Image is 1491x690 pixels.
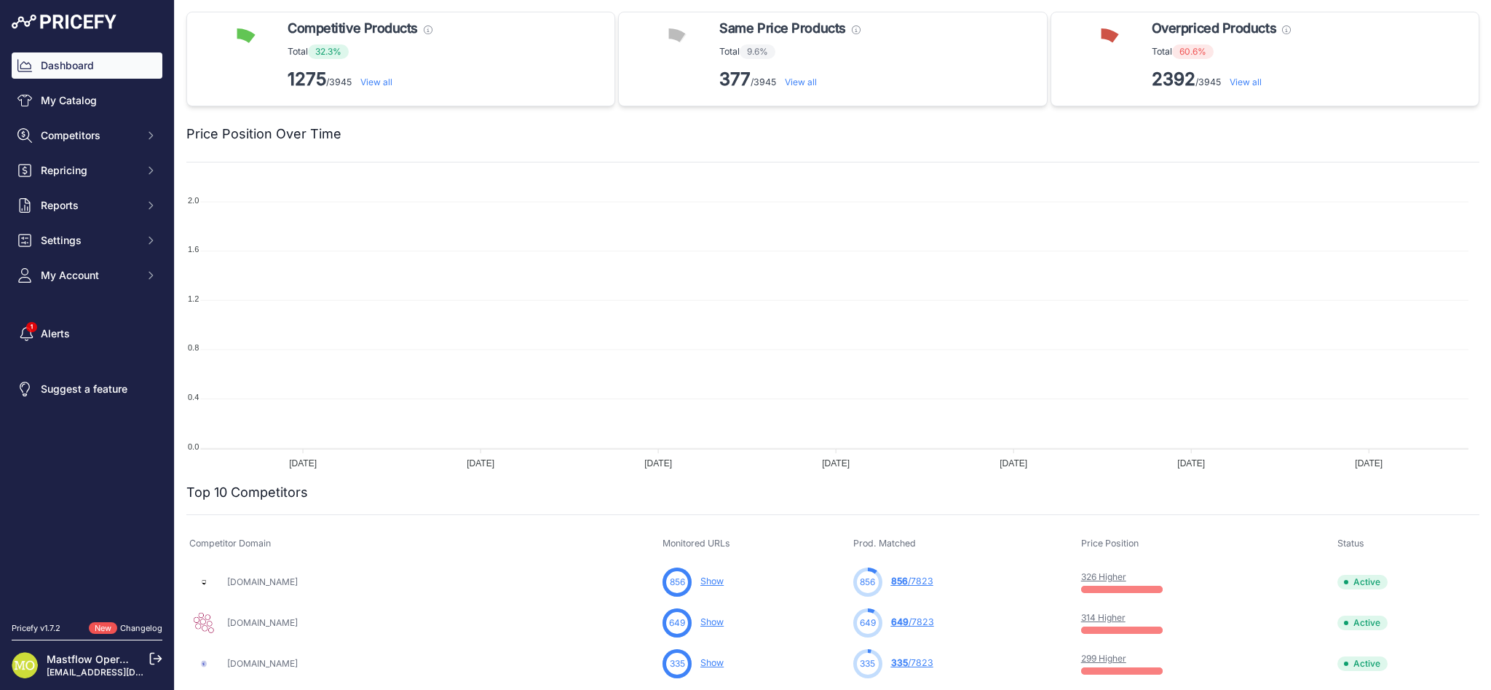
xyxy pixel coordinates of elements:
[227,658,298,669] a: [DOMAIN_NAME]
[467,458,494,469] tspan: [DATE]
[644,458,672,469] tspan: [DATE]
[891,657,933,668] a: 335/7823
[186,124,341,144] h2: Price Position Over Time
[12,376,162,402] a: Suggest a feature
[360,77,392,87] a: View all
[1355,458,1383,469] tspan: [DATE]
[12,52,162,79] a: Dashboard
[1230,77,1262,87] a: View all
[12,192,162,219] button: Reports
[891,576,933,587] a: 856/7823
[89,622,117,635] span: New
[12,262,162,289] button: My Account
[700,576,724,587] a: Show
[670,657,685,670] span: 335
[41,233,136,248] span: Settings
[12,52,162,605] nav: Sidebar
[1337,656,1388,671] span: Active
[670,576,685,589] span: 856
[289,458,317,469] tspan: [DATE]
[188,294,199,303] tspan: 1.2
[41,128,136,143] span: Competitors
[47,653,138,665] a: Mastflow Operator
[891,657,908,668] span: 335
[1172,44,1214,59] span: 60.6%
[891,616,909,627] span: 649
[288,18,418,39] span: Competitive Products
[853,538,916,549] span: Prod. Matched
[41,163,136,178] span: Repricing
[891,616,934,627] a: 649/7823
[1152,18,1276,39] span: Overpriced Products
[188,245,199,254] tspan: 1.6
[822,458,850,469] tspan: [DATE]
[891,576,908,587] span: 856
[719,68,751,90] strong: 377
[1081,612,1126,623] a: 314 Higher
[1337,538,1364,549] span: Status
[719,68,860,91] p: /3945
[700,657,724,668] a: Show
[1081,571,1126,582] a: 326 Higher
[1337,575,1388,589] span: Active
[12,15,116,29] img: Pricefy Logo
[860,576,875,589] span: 856
[186,482,308,503] h2: Top 10 Competitors
[288,44,432,59] p: Total
[740,44,775,59] span: 9.6%
[188,442,199,451] tspan: 0.0
[700,616,724,627] a: Show
[785,77,817,87] a: View all
[227,576,298,587] a: [DOMAIN_NAME]
[12,622,60,635] div: Pricefy v1.7.2
[120,623,162,633] a: Changelog
[288,68,432,91] p: /3945
[288,68,326,90] strong: 1275
[188,343,199,352] tspan: 0.8
[227,617,298,628] a: [DOMAIN_NAME]
[719,18,845,39] span: Same Price Products
[12,321,162,347] a: Alerts
[1177,458,1205,469] tspan: [DATE]
[1337,616,1388,630] span: Active
[663,538,730,549] span: Monitored URLs
[1000,458,1027,469] tspan: [DATE]
[12,157,162,184] button: Repricing
[1152,44,1291,59] p: Total
[1081,538,1139,549] span: Price Position
[719,44,860,59] p: Total
[188,196,199,205] tspan: 2.0
[1152,68,1195,90] strong: 2392
[188,393,199,401] tspan: 0.4
[41,268,136,283] span: My Account
[860,616,876,630] span: 649
[1081,653,1126,664] a: 299 Higher
[12,122,162,149] button: Competitors
[308,44,349,59] span: 32.3%
[189,538,271,549] span: Competitor Domain
[1152,68,1291,91] p: /3945
[860,657,875,670] span: 335
[12,227,162,254] button: Settings
[41,198,136,213] span: Reports
[12,87,162,114] a: My Catalog
[669,616,685,630] span: 649
[47,667,199,678] a: [EMAIL_ADDRESS][DOMAIN_NAME]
